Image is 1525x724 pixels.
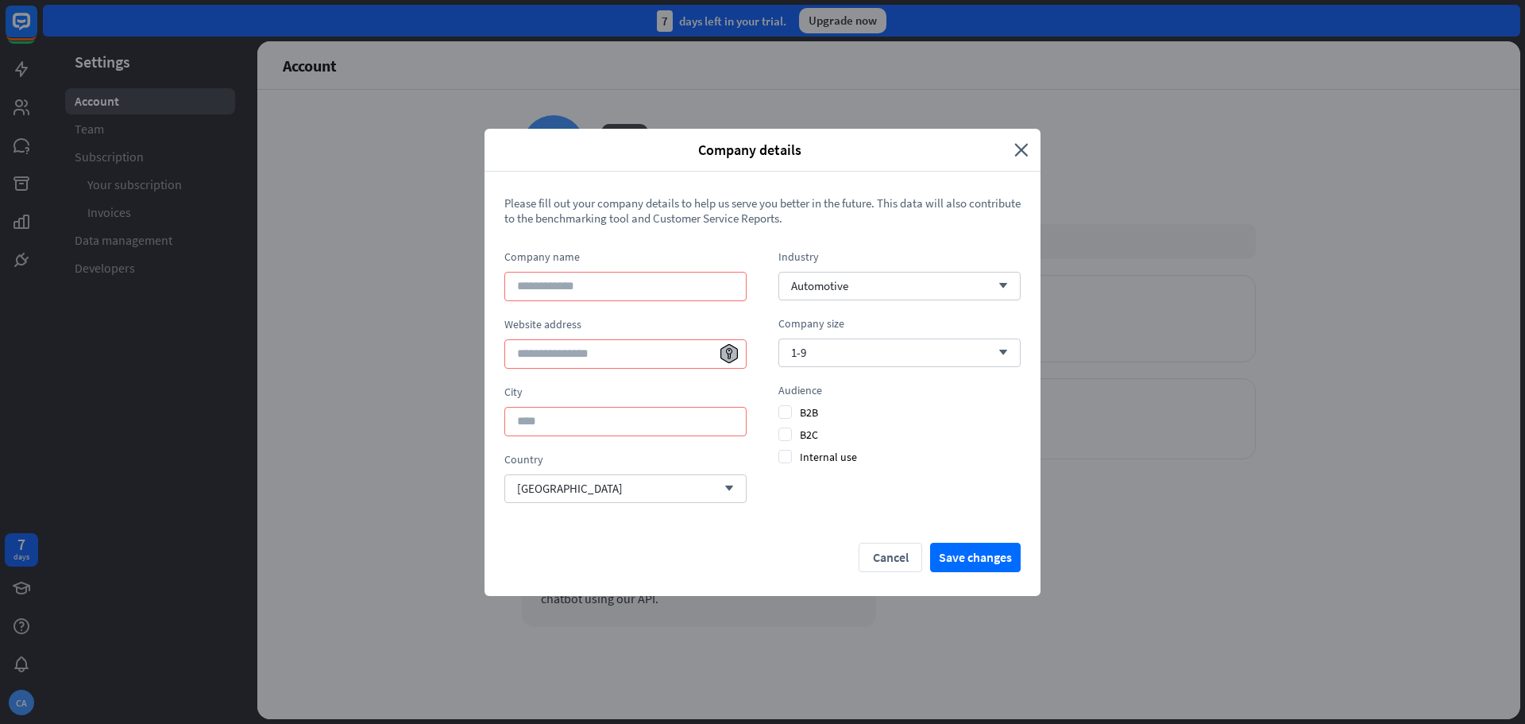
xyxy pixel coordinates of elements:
div: Website address [504,317,747,331]
button: Save changes [930,543,1021,572]
button: Open LiveChat chat widget [13,6,60,54]
div: Audience [778,383,1021,397]
i: close [1014,141,1029,159]
div: Company size [778,316,1021,331]
button: Cancel [859,543,922,572]
i: arrow_down [990,348,1008,358]
div: City [504,385,747,399]
span: B2C [778,428,818,442]
div: Company name [504,250,747,264]
span: Automotive [791,278,848,293]
span: 1-9 [791,345,806,360]
span: Company details [496,141,1002,159]
i: arrow_down [990,281,1008,291]
span: B2B [778,405,818,420]
div: Country [504,452,747,467]
span: [GEOGRAPHIC_DATA] [517,481,623,496]
div: Industry [778,250,1021,264]
i: arrow_down [716,484,734,494]
span: Internal use [778,450,857,464]
span: Please fill out your company details to help us serve you better in the future. This data will al... [504,196,1021,226]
